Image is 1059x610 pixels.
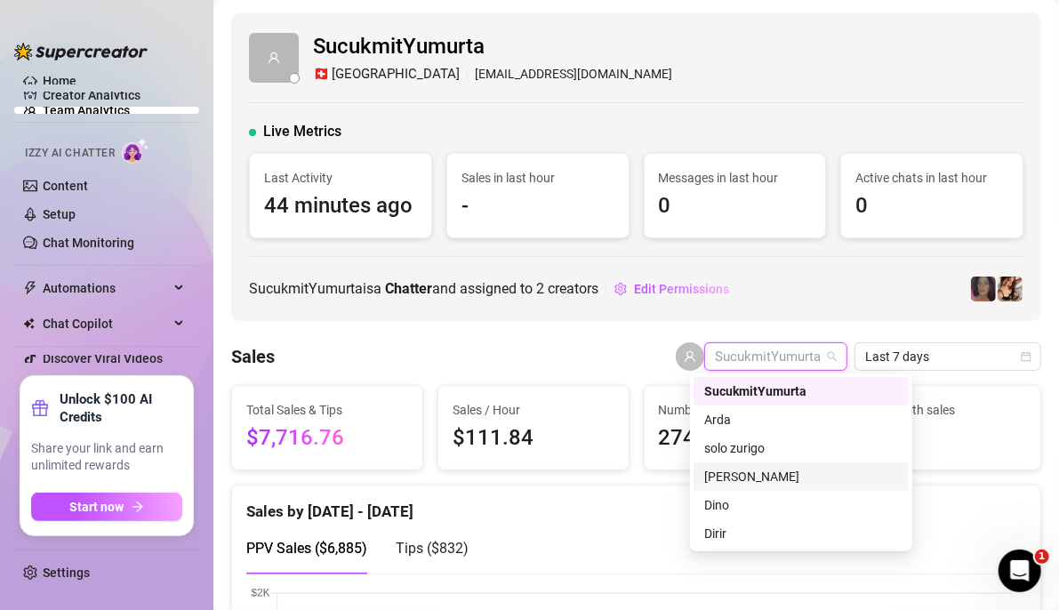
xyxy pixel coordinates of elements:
[43,103,130,117] a: Team Analytics
[453,421,614,455] span: $111.84
[313,64,672,85] div: [EMAIL_ADDRESS][DOMAIN_NAME]
[715,343,837,370] span: SucukmitYumurta
[246,421,408,455] span: $7,716.76
[249,277,598,300] span: SucukmitYumurta is a and assigned to creators
[855,189,1008,223] span: 0
[25,145,115,162] span: Izzy AI Chatter
[864,421,1026,455] span: 94
[659,189,812,223] span: 0
[385,280,432,297] b: Chatter
[461,168,614,188] span: Sales in last hour
[659,421,821,455] span: 274
[855,168,1008,188] span: Active chats in last hour
[614,283,627,295] span: setting
[43,179,88,193] a: Content
[43,351,163,365] a: Discover Viral Videos
[659,168,812,188] span: Messages in last hour
[43,207,76,221] a: Setup
[461,189,614,223] span: -
[246,486,1026,524] div: Sales by [DATE] - [DATE]
[999,550,1041,592] iframe: Intercom live chat
[268,52,280,64] span: user
[704,495,898,515] div: Dino
[264,189,417,223] span: 44 minutes ago
[246,540,367,557] span: PPV Sales ( $6,885 )
[865,343,1031,370] span: Last 7 days
[43,274,169,302] span: Automations
[864,400,1026,420] span: Chats with sales
[23,317,35,330] img: Chat Copilot
[684,350,696,363] span: user
[971,277,996,301] img: Leylamour
[70,500,124,514] span: Start now
[694,519,909,548] div: Dirir
[396,540,469,557] span: Tips ( $832 )
[634,282,729,296] span: Edit Permissions
[332,64,460,85] span: [GEOGRAPHIC_DATA]
[694,491,909,519] div: Dino
[614,275,730,303] button: Edit Permissions
[43,309,169,338] span: Chat Copilot
[43,74,76,88] a: Home
[704,438,898,458] div: solo zurigo
[43,81,185,109] a: Creator Analytics
[263,121,341,142] span: Live Metrics
[453,400,614,420] span: Sales / Hour
[60,390,182,426] strong: Unlock $100 AI Credits
[31,440,182,475] span: Share your link and earn unlimited rewards
[694,434,909,462] div: solo zurigo
[1021,351,1031,362] span: calendar
[694,377,909,405] div: SucukmitYumurta
[43,566,90,580] a: Settings
[704,524,898,543] div: Dirir
[998,277,1023,301] img: Vaniibabee
[14,43,148,60] img: logo-BBDzfeDw.svg
[132,501,144,513] span: arrow-right
[704,381,898,401] div: SucukmitYumurta
[43,236,134,250] a: Chat Monitoring
[264,168,417,188] span: Last Activity
[231,344,275,369] h4: Sales
[23,281,37,295] span: thunderbolt
[659,400,821,420] span: Number of PPVs Sold
[313,30,672,64] span: SucukmitYumurta
[536,280,544,297] span: 2
[704,410,898,429] div: Arda
[31,493,182,521] button: Start nowarrow-right
[246,400,408,420] span: Total Sales & Tips
[31,399,49,417] span: gift
[694,405,909,434] div: Arda
[1035,550,1049,564] span: 1
[313,64,330,85] span: 🇨🇭
[694,462,909,491] div: Mijail Meier
[122,138,149,164] img: AI Chatter
[704,467,898,486] div: [PERSON_NAME]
